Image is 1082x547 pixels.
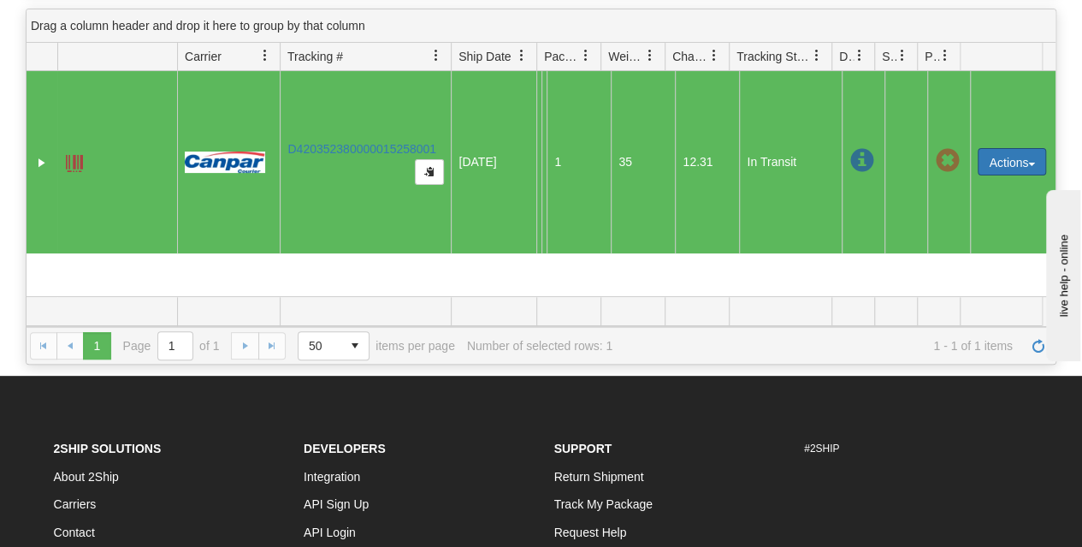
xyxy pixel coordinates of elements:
[451,71,536,253] td: [DATE]
[571,41,600,70] a: Packages filter column settings
[298,331,370,360] span: Page sizes drop down
[298,331,455,360] span: items per page
[554,526,627,539] a: Request Help
[608,48,644,65] span: Weight
[547,71,611,253] td: 1
[739,71,842,253] td: In Transit
[185,152,265,173] img: 14 - Canpar
[554,442,612,455] strong: Support
[736,48,811,65] span: Tracking Status
[636,41,665,70] a: Weight filter column settings
[931,41,960,70] a: Pickup Status filter column settings
[839,48,854,65] span: Delivery Status
[309,337,331,354] span: 50
[675,71,739,253] td: 12.31
[341,332,369,360] span: select
[415,159,444,185] button: Copy to clipboard
[802,41,831,70] a: Tracking Status filter column settings
[458,48,511,65] span: Ship Date
[304,442,386,455] strong: Developers
[13,15,158,27] div: live help - online
[554,497,653,511] a: Track My Package
[251,41,280,70] a: Carrier filter column settings
[54,442,162,455] strong: 2Ship Solutions
[925,48,939,65] span: Pickup Status
[888,41,917,70] a: Shipment Issues filter column settings
[83,332,110,360] span: Page 1
[287,142,436,156] a: D420352380000015258001
[611,71,675,253] td: 35
[54,526,95,539] a: Contact
[33,154,50,171] a: Expand
[66,147,83,175] a: Label
[422,41,451,70] a: Tracking # filter column settings
[978,148,1046,175] button: Actions
[185,48,222,65] span: Carrier
[287,48,343,65] span: Tracking #
[54,497,97,511] a: Carriers
[1025,332,1052,360] a: Refresh
[1043,186,1080,360] iframe: chat widget
[467,339,612,353] div: Number of selected rows: 1
[935,149,959,173] span: Pickup Not Assigned
[158,332,192,360] input: Page 1
[624,339,1013,353] span: 1 - 1 of 1 items
[672,48,708,65] span: Charge
[507,41,536,70] a: Ship Date filter column settings
[304,497,369,511] a: API Sign Up
[804,443,1029,455] h6: #2SHIP
[882,48,896,65] span: Shipment Issues
[700,41,729,70] a: Charge filter column settings
[304,470,360,484] a: Integration
[845,41,874,70] a: Delivery Status filter column settings
[123,331,220,360] span: Page of 1
[554,470,644,484] a: Return Shipment
[849,149,873,173] span: In Transit
[27,9,1055,43] div: grid grouping header
[536,71,541,253] td: Sleep Country [GEOGRAPHIC_DATA] Shipping department [GEOGRAPHIC_DATA] [GEOGRAPHIC_DATA] Brampton ...
[544,48,580,65] span: Packages
[304,526,356,539] a: API Login
[54,470,119,484] a: About 2Ship
[541,71,547,253] td: [PERSON_NAME] [PERSON_NAME] CA ON TORONTO M5A 0Y4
